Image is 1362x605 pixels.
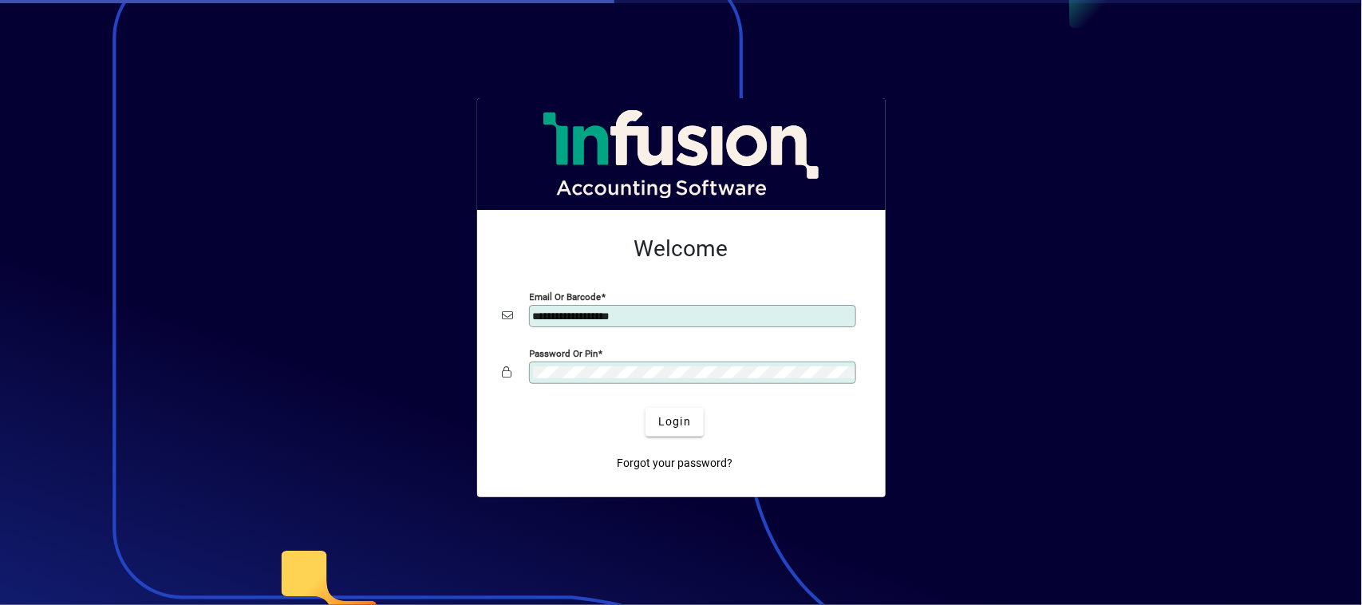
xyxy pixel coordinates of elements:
[617,455,732,472] span: Forgot your password?
[658,413,691,430] span: Login
[645,408,704,437] button: Login
[530,347,598,358] mat-label: Password or Pin
[530,291,602,302] mat-label: Email or Barcode
[503,235,860,263] h2: Welcome
[610,449,739,478] a: Forgot your password?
